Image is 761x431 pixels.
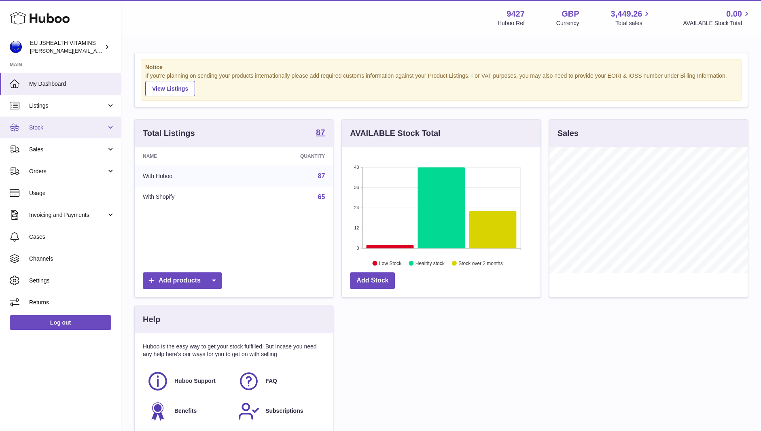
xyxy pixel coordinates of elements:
span: Channels [29,255,115,263]
strong: GBP [562,8,579,19]
a: 3,449.26 Total sales [611,8,652,27]
text: 0 [357,246,359,251]
a: Log out [10,315,111,330]
span: Returns [29,299,115,306]
span: Huboo Support [174,377,216,385]
div: EU JSHEALTH VITAMINS [30,39,103,55]
h3: Total Listings [143,128,195,139]
span: Listings [29,102,106,110]
span: Orders [29,168,106,175]
a: Subscriptions [238,400,321,422]
span: Stock [29,124,106,132]
span: Settings [29,277,115,285]
div: Currency [556,19,579,27]
span: [PERSON_NAME][EMAIL_ADDRESS][DOMAIN_NAME] [30,47,162,54]
span: Subscriptions [265,407,303,415]
span: Total sales [615,19,651,27]
span: AVAILABLE Stock Total [683,19,751,27]
strong: 9427 [507,8,525,19]
span: 0.00 [726,8,742,19]
span: Cases [29,233,115,241]
a: Benefits [147,400,230,422]
a: View Listings [145,81,195,96]
a: Huboo Support [147,370,230,392]
th: Quantity [242,147,333,166]
span: Invoicing and Payments [29,211,106,219]
span: Benefits [174,407,197,415]
a: 87 [318,172,325,179]
th: Name [135,147,242,166]
text: Stock over 2 months [459,260,503,266]
img: laura@jessicasepel.com [10,41,22,53]
div: If you're planning on sending your products internationally please add required customs informati... [145,72,737,96]
text: 24 [354,205,359,210]
a: Add Stock [350,272,395,289]
div: Huboo Ref [498,19,525,27]
span: FAQ [265,377,277,385]
span: 3,449.26 [611,8,642,19]
span: Sales [29,146,106,153]
td: With Huboo [135,166,242,187]
h3: Sales [558,128,579,139]
strong: 87 [316,128,325,136]
a: 65 [318,193,325,200]
a: FAQ [238,370,321,392]
span: Usage [29,189,115,197]
text: Healthy stock [415,260,445,266]
td: With Shopify [135,187,242,208]
text: 48 [354,165,359,170]
text: Low Stock [379,260,402,266]
h3: AVAILABLE Stock Total [350,128,440,139]
strong: Notice [145,64,737,71]
text: 12 [354,225,359,230]
a: 0.00 AVAILABLE Stock Total [683,8,751,27]
span: My Dashboard [29,80,115,88]
a: Add products [143,272,222,289]
text: 36 [354,185,359,190]
p: Huboo is the easy way to get your stock fulfilled. But incase you need any help here's our ways f... [143,343,325,358]
a: 87 [316,128,325,138]
h3: Help [143,314,160,325]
